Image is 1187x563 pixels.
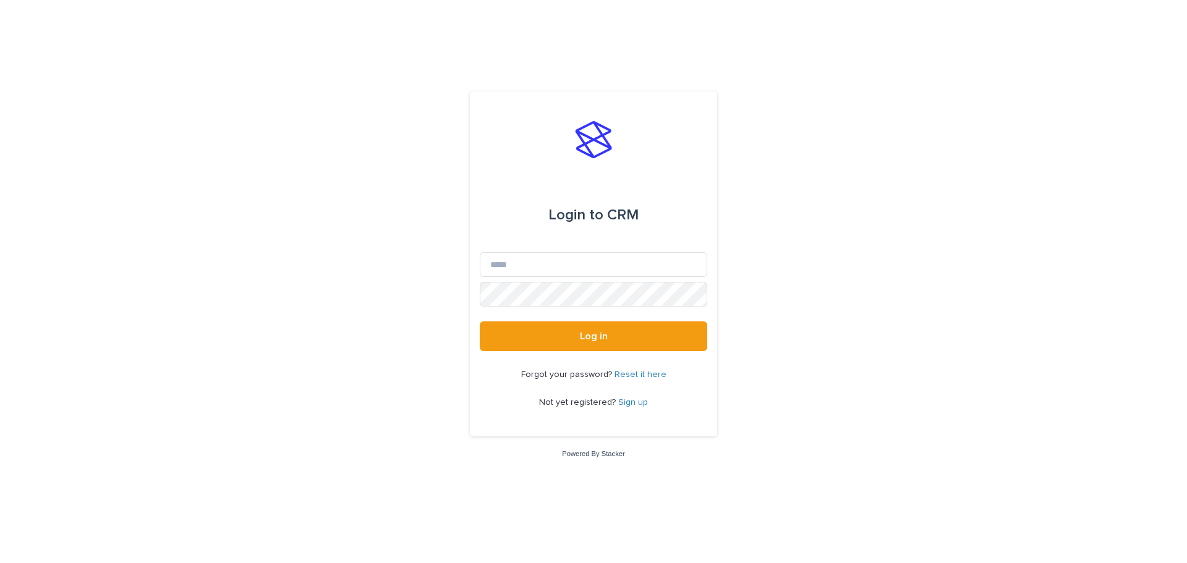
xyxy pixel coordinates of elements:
[548,208,603,222] span: Login to
[580,331,608,341] span: Log in
[562,450,624,457] a: Powered By Stacker
[539,398,618,407] span: Not yet registered?
[548,198,639,232] div: CRM
[480,321,707,351] button: Log in
[615,370,666,379] a: Reset it here
[575,121,612,158] img: stacker-logo-s-only.png
[618,398,648,407] a: Sign up
[521,370,615,379] span: Forgot your password?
